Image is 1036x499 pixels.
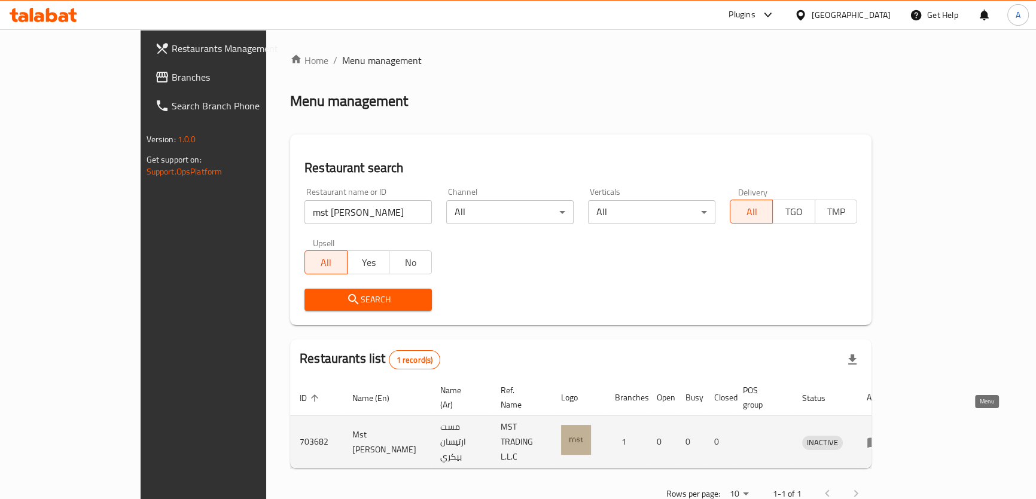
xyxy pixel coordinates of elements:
button: Yes [347,250,390,274]
span: Name (Ar) [440,383,477,412]
img: Mst Artisan Bakery [561,425,591,455]
div: Total records count [389,350,441,369]
button: TGO [772,200,815,224]
th: Open [647,379,676,416]
button: All [304,250,348,274]
input: Search for restaurant name or ID.. [304,200,432,224]
span: INACTIVE [802,436,843,449]
span: TMP [820,203,853,221]
span: Search Branch Phone [172,99,304,113]
span: 1 record(s) [389,354,440,366]
h2: Menu management [290,91,408,111]
button: Search [304,289,432,311]
span: Search [314,292,422,307]
li: / [333,53,337,68]
h2: Restaurants list [300,350,440,369]
th: Action [857,379,898,416]
th: Closed [705,379,733,416]
div: Plugins [729,8,755,22]
span: 1.0.0 [178,131,196,147]
span: Branches [172,70,304,84]
a: Search Branch Phone [145,91,313,120]
span: Get support on: [147,152,202,167]
span: A [1016,8,1020,22]
span: POS group [743,383,778,412]
span: No [394,254,427,271]
span: Name (En) [352,391,405,405]
td: MST TRADING L.L.C [491,416,551,469]
td: 0 [676,416,705,469]
span: Status [802,391,841,405]
table: enhanced table [290,379,898,469]
button: All [730,200,773,224]
a: Restaurants Management [145,34,313,63]
div: All [588,200,715,224]
td: 703682 [290,416,343,469]
span: All [310,254,343,271]
th: Branches [605,379,647,416]
nav: breadcrumb [290,53,872,68]
a: Branches [145,63,313,91]
span: Yes [352,254,385,271]
td: 1 [605,416,647,469]
button: TMP [815,200,858,224]
span: All [735,203,768,221]
button: No [389,250,432,274]
h2: Restaurant search [304,159,857,177]
div: [GEOGRAPHIC_DATA] [812,8,891,22]
span: Menu management [342,53,422,68]
span: Version: [147,131,176,147]
span: TGO [778,203,810,221]
div: Export file [838,345,867,374]
th: Busy [676,379,705,416]
td: Mst [PERSON_NAME] [343,416,431,469]
label: Upsell [313,238,335,247]
a: Support.OpsPlatform [147,164,223,179]
span: ID [300,391,322,405]
label: Delivery [738,188,768,196]
td: مست ارتيسان بيكري [431,416,491,469]
th: Logo [551,379,605,416]
span: Restaurants Management [172,41,304,56]
td: 0 [647,416,676,469]
span: Ref. Name [501,383,537,412]
td: 0 [705,416,733,469]
div: All [446,200,574,224]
